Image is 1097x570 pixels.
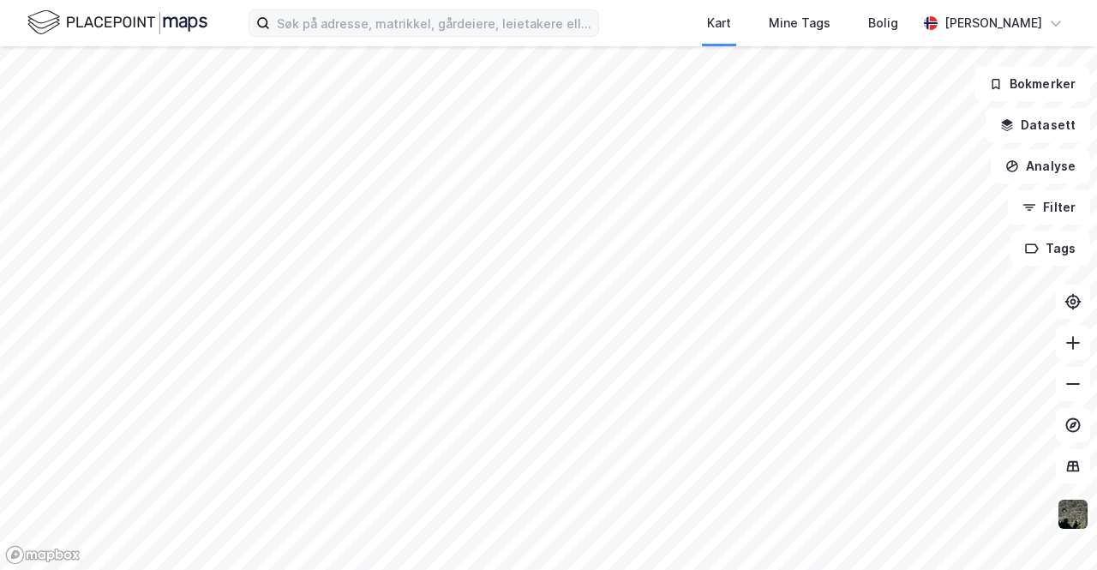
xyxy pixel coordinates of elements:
button: Datasett [986,108,1090,142]
a: Mapbox homepage [5,545,81,565]
div: [PERSON_NAME] [944,13,1042,33]
div: Kart [707,13,731,33]
button: Tags [1010,231,1090,266]
div: Bolig [868,13,898,33]
button: Analyse [991,149,1090,183]
iframe: Chat Widget [1011,488,1097,570]
div: Mine Tags [769,13,830,33]
input: Søk på adresse, matrikkel, gårdeiere, leietakere eller personer [270,10,598,36]
button: Bokmerker [974,67,1090,101]
button: Filter [1008,190,1090,225]
img: logo.f888ab2527a4732fd821a326f86c7f29.svg [27,8,207,38]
